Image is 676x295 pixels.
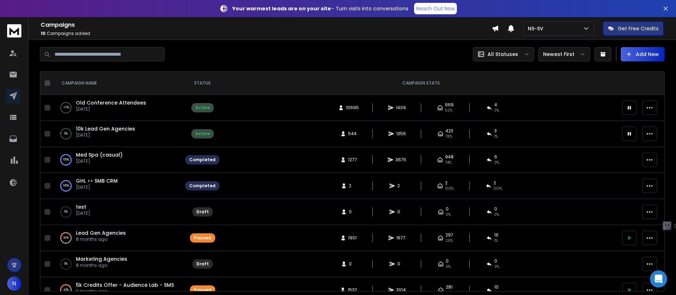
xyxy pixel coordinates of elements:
[53,95,181,121] td: -17%Old Conference Attendees[DATE]
[189,157,216,163] div: Completed
[76,263,127,268] p: 8 months ago
[76,125,135,132] a: 10k Lead Gen Agencies
[650,270,667,288] div: Open Intercom Messenger
[445,160,451,166] span: 74 %
[397,209,404,215] span: 0
[487,51,518,58] p: All Statuses
[53,225,181,251] td: 34%Lead Gen Agencies8 months ago
[76,151,123,158] a: Med Spa (casual)
[397,183,404,189] span: 2
[445,128,453,134] span: 423
[349,209,356,215] span: 0
[7,24,21,37] img: logo
[76,229,126,236] a: Lead Gen Agencies
[445,232,453,238] span: 297
[396,105,406,111] span: 1409
[603,21,664,36] button: Get Free Credits
[494,238,498,244] span: 1 %
[494,212,499,218] span: 0%
[446,212,451,218] span: 0%
[621,47,665,61] button: Add New
[76,99,146,106] a: Old Conference Attendees
[494,134,498,139] span: 1 %
[76,203,86,210] a: test
[348,287,357,293] span: 1532
[76,281,174,289] a: 5k Credits Offer - Audience Lab - SMS
[494,154,497,160] span: 6
[53,147,181,173] td: 100%Med Spa (casual)[DATE]
[76,210,90,216] p: [DATE]
[494,108,499,113] span: 0 %
[41,30,46,36] span: 10
[76,255,127,263] a: Marketing Agencies
[196,261,209,267] div: Draft
[446,206,449,212] span: 0
[446,284,453,290] span: 281
[232,5,408,12] p: – Turn visits into conversations
[349,183,356,189] span: 2
[63,104,69,111] p: -17 %
[194,287,211,293] div: Paused
[494,232,499,238] span: 16
[414,3,457,14] a: Reach Out Now
[494,180,496,186] span: 2
[76,158,123,164] p: [DATE]
[64,260,68,268] p: 0 %
[396,287,406,293] span: 3104
[349,261,356,267] span: 0
[416,5,455,12] p: Reach Out Now
[76,106,146,112] p: [DATE]
[446,258,449,264] span: 0
[64,130,68,137] p: 3 %
[224,72,618,95] th: CAMPAIGN STATS
[64,208,68,215] p: 0 %
[189,183,216,189] div: Completed
[446,264,451,270] span: 0%
[76,177,118,184] a: GHL >> SMB CRM
[445,154,454,160] span: 948
[397,261,404,267] span: 0
[181,72,224,95] th: STATUS
[63,234,69,241] p: 34 %
[494,206,497,212] span: 0
[396,131,406,137] span: 1356
[445,102,454,108] span: 669
[396,235,406,241] span: 1677
[445,108,453,113] span: 52 %
[528,25,546,32] p: NS-SV
[7,276,21,291] button: N
[348,131,357,137] span: 544
[445,134,452,139] span: 78 %
[396,157,406,163] span: 3675
[53,72,181,95] th: CAMPAIGN NAME
[494,186,502,192] span: 100 %
[195,131,210,137] div: Active
[76,132,135,138] p: [DATE]
[618,25,659,32] p: Get Free Credits
[41,31,492,36] p: Campaigns added
[494,128,497,134] span: 3
[445,238,453,244] span: 26 %
[445,180,448,186] span: 2
[76,236,126,242] p: 8 months ago
[445,186,454,192] span: 100 %
[494,102,497,108] span: 4
[346,105,359,111] span: 10695
[348,157,357,163] span: 1277
[195,105,210,111] div: Active
[63,156,69,163] p: 100 %
[41,21,492,29] h1: Campaigns
[196,209,209,215] div: Draft
[538,47,590,61] button: Newest First
[53,173,181,199] td: 100%GHL >> SMB CRM[DATE]
[53,251,181,277] td: 0%Marketing Agencies8 months ago
[76,184,118,190] p: [DATE]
